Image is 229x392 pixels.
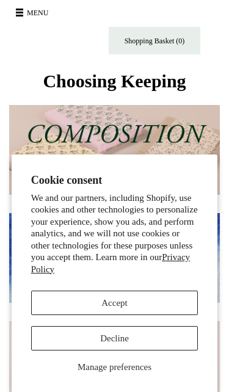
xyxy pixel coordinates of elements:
[31,174,198,187] h2: Cookie consent
[43,71,186,91] span: Choosing Keeping
[31,192,198,276] p: We and our partners, including Shopify, use cookies and other technologies to personalize your ex...
[12,3,56,23] button: Menu
[78,362,151,372] span: Manage preferences
[43,81,186,89] a: Choosing Keeping
[31,326,198,350] button: Decline
[31,291,198,315] button: Accept
[109,27,200,54] a: Shopping Basket (0)
[31,361,198,372] button: Manage preferences
[31,252,190,274] a: Privacy Policy
[9,105,220,195] img: 202302 Composition ledgers.jpg__PID:69722ee6-fa44-49dd-a067-31375e5d54ec
[9,213,220,303] img: New.jpg__PID:f73bdf93-380a-4a35-bcfe-7823039498e1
